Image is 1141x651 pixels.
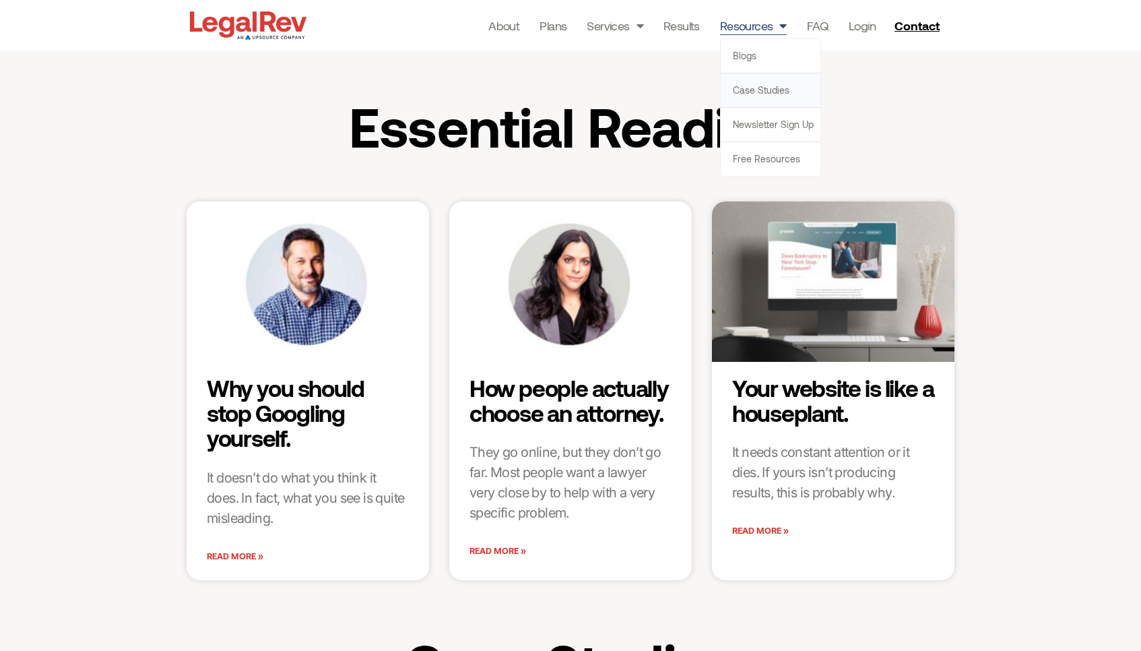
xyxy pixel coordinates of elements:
a: Case Studies [721,73,820,107]
a: Results [663,16,700,35]
p: It doesn’t do what you think it does. In fact, what you see is quite misleading. [207,468,409,528]
a: Free Resources [721,142,820,176]
p: It needs constant attention or it dies. If yours isn’t producing results, this is probably why. [732,442,934,503]
a: Plans [540,16,566,35]
a: Newsletter sign up [721,108,820,142]
p: They go online, but they don’t go far. Most people want a lawyer very close by to help with a ver... [469,442,672,523]
a: Read more about Your website is like a houseplant. [732,521,789,541]
a: Why you should stop Googling yourself. [207,374,364,452]
a: Your website is like a houseplant. [732,374,934,427]
a: Blogs [721,39,820,73]
a: Read more about Why you should stop Googling yourself. [207,547,263,567]
nav: Menu [488,16,876,35]
a: Resources [720,16,787,35]
a: Read more about How people actually choose an attorney. [469,541,526,561]
a: Contact [889,15,948,36]
a: About [488,16,519,35]
a: Login [849,16,876,35]
h2: Essential Reading [302,98,839,154]
a: Services [587,16,643,35]
ul: Resources [720,38,821,177]
a: FAQ [807,16,828,35]
span: Contact [894,20,940,32]
a: How people actually choose an attorney. [469,374,668,427]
